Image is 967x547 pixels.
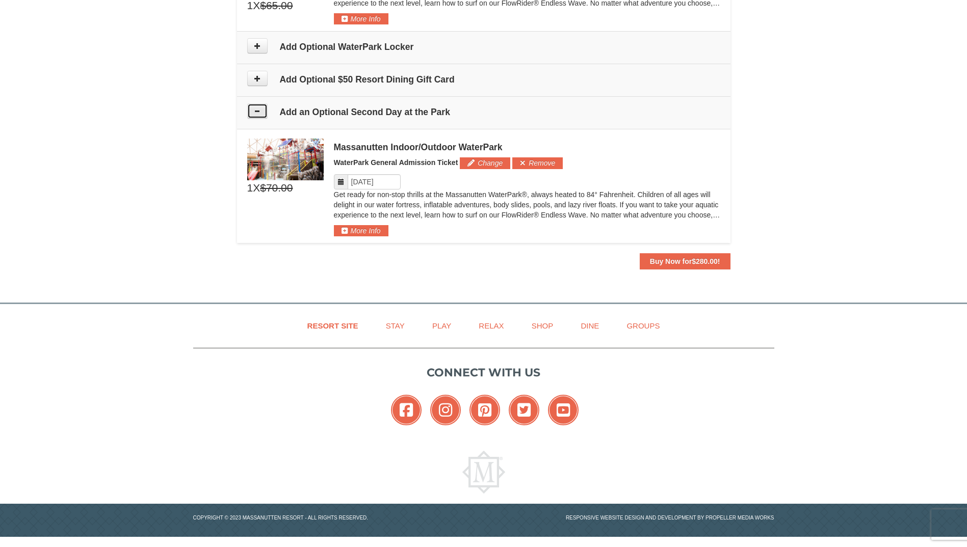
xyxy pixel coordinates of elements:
a: Relax [466,314,516,337]
img: Massanutten Resort Logo [462,451,505,494]
h4: Add an Optional Second Day at the Park [247,107,720,117]
span: 1 [247,180,253,196]
strong: Buy Now for ! [650,257,720,265]
span: X [253,180,260,196]
div: Massanutten Indoor/Outdoor WaterPark [334,142,720,152]
span: $70.00 [260,180,293,196]
a: Groups [614,314,672,337]
h4: Add Optional $50 Resort Dining Gift Card [247,74,720,85]
img: 6619917-1403-22d2226d.jpg [247,139,324,180]
a: Responsive website design and development by Propeller Media Works [566,515,774,521]
span: $280.00 [692,257,718,265]
p: Copyright © 2023 Massanutten Resort - All Rights Reserved. [186,514,484,522]
a: Shop [519,314,566,337]
h4: Add Optional WaterPark Locker [247,42,720,52]
button: More Info [334,13,388,24]
button: Change [460,157,510,169]
button: More Info [334,225,388,236]
a: Dine [568,314,612,337]
button: Buy Now for$280.00! [640,253,730,269]
a: Play [420,314,464,337]
span: WaterPark General Admission Ticket [334,158,458,167]
p: Connect with us [193,364,774,381]
button: Remove [512,157,563,169]
a: Resort Site [295,314,371,337]
a: Stay [373,314,417,337]
p: Get ready for non-stop thrills at the Massanutten WaterPark®, always heated to 84° Fahrenheit. Ch... [334,189,720,220]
